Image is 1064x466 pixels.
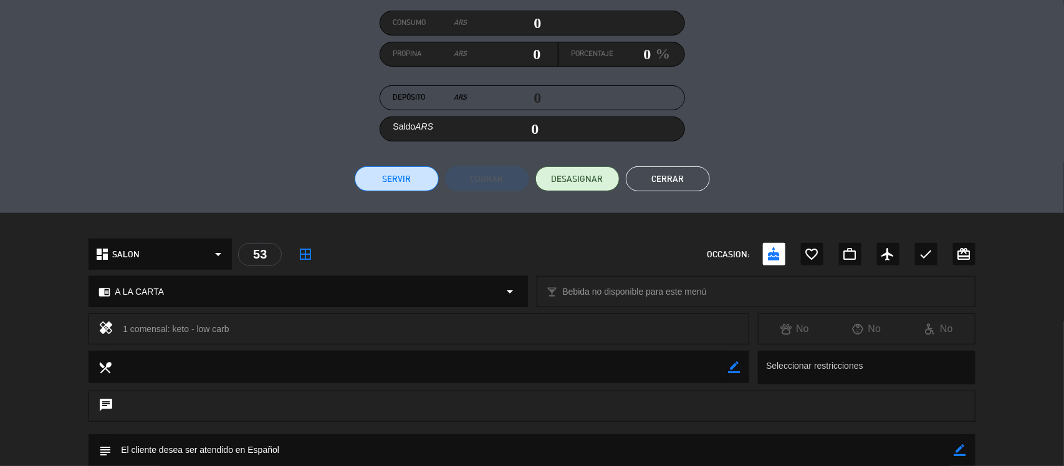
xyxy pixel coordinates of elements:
em: ARS [454,92,467,104]
button: Cobrar [445,166,529,191]
input: 0 [467,45,541,64]
div: 1 comensal: keto - low carb [123,320,739,338]
span: A LA CARTA [115,285,164,299]
em: % [651,42,671,66]
label: Porcentaje [572,48,614,60]
span: Bebida no disponible para este menú [563,285,707,299]
i: border_color [954,444,966,456]
i: local_dining [98,360,112,374]
i: cake [767,247,782,262]
i: border_color [728,361,740,373]
label: Consumo [393,17,467,29]
button: Cerrar [626,166,710,191]
div: No [831,321,903,337]
button: DESASIGNAR [535,166,620,191]
i: chrome_reader_mode [98,286,110,298]
label: Propina [393,48,467,60]
i: dashboard [95,247,110,262]
i: local_bar [547,286,558,298]
label: Depósito [393,92,467,104]
i: card_giftcard [957,247,972,262]
i: border_all [298,247,313,262]
i: favorite_border [805,247,820,262]
em: ARS [454,48,467,60]
label: Saldo [393,120,434,134]
i: arrow_drop_down [503,284,518,299]
i: arrow_drop_down [211,247,226,262]
i: work_outline [843,247,858,262]
span: OCCASION: [707,247,750,262]
i: healing [98,320,113,338]
i: chat [98,397,113,415]
span: DESASIGNAR [552,173,603,186]
em: ARS [454,17,467,29]
input: 0 [467,14,542,32]
button: Servir [355,166,439,191]
div: No [759,321,831,337]
span: SALON [112,247,140,262]
i: airplanemode_active [881,247,896,262]
i: check [919,247,934,262]
div: 53 [238,243,282,266]
div: No [903,321,975,337]
input: 0 [614,45,651,64]
em: ARS [415,121,433,131]
i: subject [98,444,112,457]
